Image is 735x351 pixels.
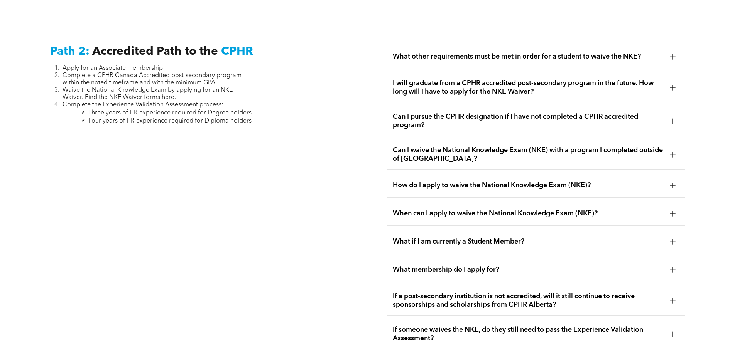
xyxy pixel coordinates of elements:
[393,292,664,309] span: If a post-secondary institution is not accredited, will it still continue to receive sponsorships...
[63,65,163,71] span: Apply for an Associate membership
[393,326,664,343] span: If someone waives the NKE, do they still need to pass the Experience Validation Assessment?
[63,72,242,86] span: Complete a CPHR Canada Accredited post-secondary program within the noted timeframe and with the ...
[88,110,252,116] span: Three years of HR experience required for Degree holders
[92,46,218,57] span: Accredited Path to the
[393,181,664,190] span: How do I apply to waive the National Knowledge Exam (NKE)?
[393,52,664,61] span: What other requirements must be met in order for a student to waive the NKE?
[393,113,664,129] span: Can I pursue the CPHR designation if I have not completed a CPHR accredited program?
[50,46,90,57] span: Path 2:
[393,209,664,218] span: When can I apply to waive the National Knowledge Exam (NKE)?
[393,79,664,96] span: I will graduate from a CPHR accredited post-secondary program in the future. How long will I have...
[63,102,223,108] span: Complete the Experience Validation Assessment process:
[63,87,233,101] span: Waive the National Knowledge Exam by applying for an NKE Waiver. Find the NKE Waiver forms here.
[393,237,664,246] span: What if I am currently a Student Member?
[88,118,252,124] span: Four years of HR experience required for Diploma holders
[393,146,664,163] span: Can I waive the National Knowledge Exam (NKE) with a program I completed outside of [GEOGRAPHIC_D...
[221,46,253,57] span: CPHR
[393,265,664,274] span: What membership do I apply for?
